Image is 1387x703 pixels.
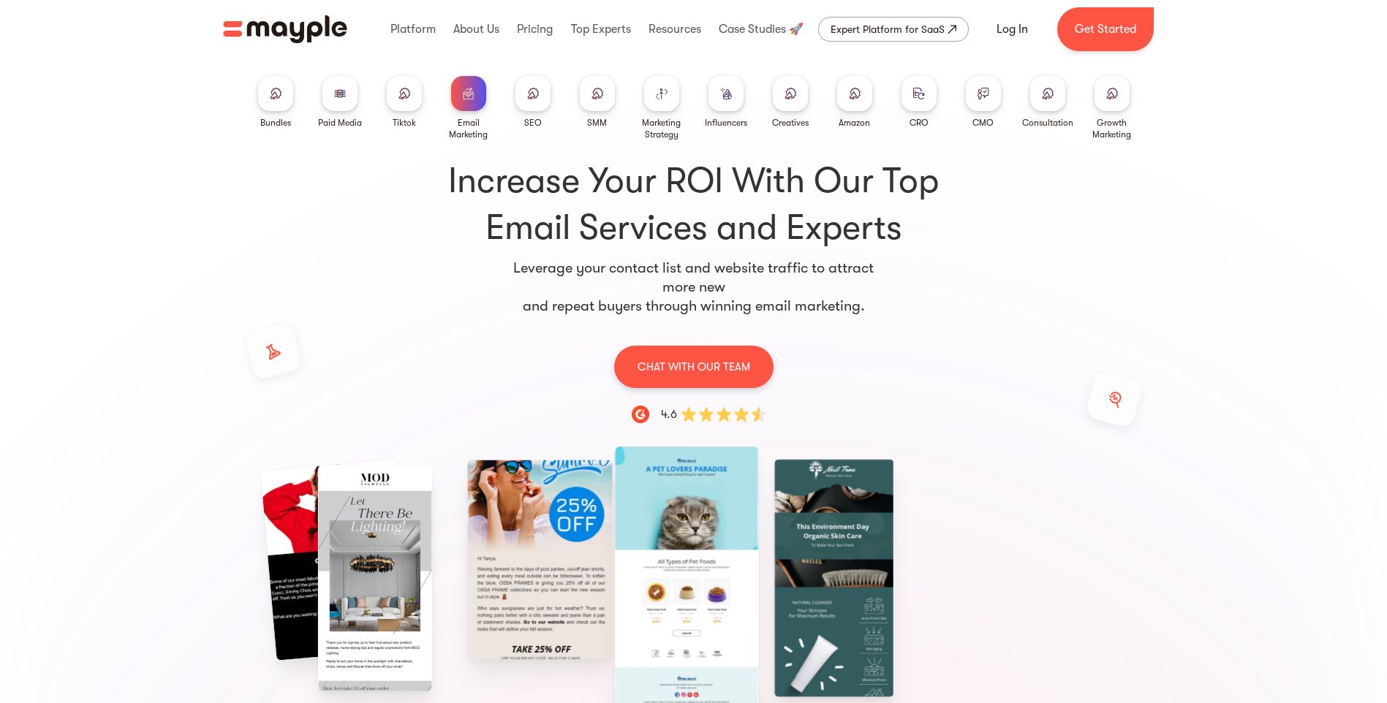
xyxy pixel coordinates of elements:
[705,76,747,129] a: Influencers
[635,117,688,140] div: Marketing Strategy
[910,117,929,129] div: CRO
[635,76,688,140] a: Marketing Strategy
[839,117,870,129] div: Amazon
[318,76,362,129] a: Paid Media
[1057,7,1154,51] a: Get Started
[260,117,291,129] div: Bundles
[772,117,809,129] div: Creatives
[513,6,556,53] div: Pricing
[223,15,347,43] img: Mayple logo
[1086,117,1138,140] div: Growth Marketing
[515,76,551,129] a: SEO
[471,465,609,655] div: 9 / 9
[580,76,615,129] a: SMM
[979,12,1046,47] a: Log In
[442,76,495,140] a: Email Marketing
[524,117,542,129] div: SEO
[1022,76,1073,129] a: Consultation
[165,465,303,655] div: 7 / 9
[972,117,994,129] div: CMO
[442,117,495,140] div: Email Marketing
[661,406,677,423] div: 4.6
[705,117,747,129] div: Influencers
[818,17,969,42] a: Expert Platform for SaaS
[501,259,887,316] p: Leverage your contact list and website traffic to attract more new and repeat buyers through winn...
[966,76,1001,129] a: CMO
[772,76,809,129] a: Creatives
[831,20,945,38] div: Expert Platform for SaaS
[614,345,774,388] a: CHAT WITH OUR TEAM
[638,357,750,376] p: CHAT WITH OUR TEAM
[393,117,416,129] div: Tiktok
[223,15,347,43] a: home
[777,465,915,691] div: 2 / 9
[1022,117,1073,129] div: Consultation
[258,76,293,129] a: Bundles
[1086,76,1138,140] a: Growth Marketing
[645,6,705,53] div: Resources
[387,6,439,53] div: Platform
[587,117,607,129] div: SMM
[438,158,950,251] h1: Increase Your ROI With Our Top Email Services and Experts
[450,6,503,53] div: About Us
[567,6,635,53] div: Top Experts
[318,465,456,691] div: 8 / 9
[837,76,872,129] a: Amazon
[387,76,422,129] a: Tiktok
[902,76,937,129] a: CRO
[318,117,362,129] div: Paid Media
